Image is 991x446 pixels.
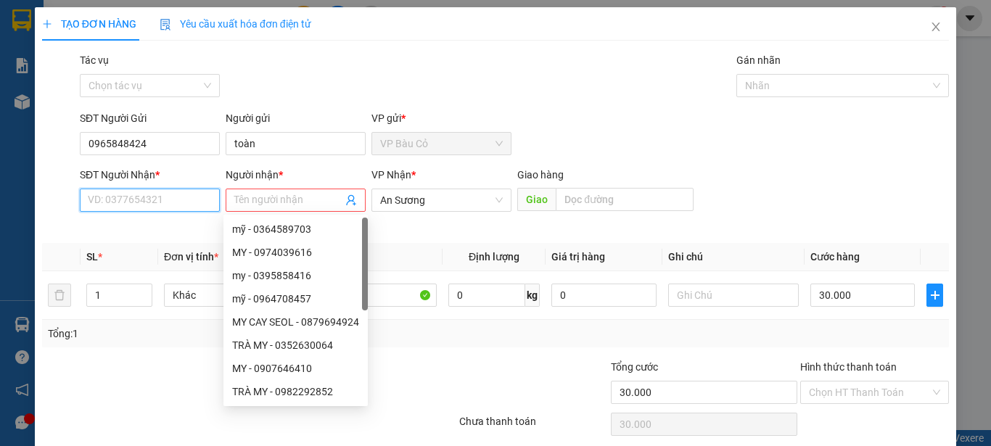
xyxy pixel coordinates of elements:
div: MY - 0974039616 [223,241,368,264]
span: close [930,21,942,33]
span: Đơn vị tính [164,251,218,263]
span: user-add [345,194,357,206]
th: Ghi chú [662,243,805,271]
div: MY - 0974039616 [232,244,359,260]
div: Người nhận [226,167,366,183]
div: my - 0395858416 [223,264,368,287]
button: delete [48,284,71,307]
div: Tên không hợp lệ [226,213,366,230]
div: TRÀ MY - 0982292852 [232,384,359,400]
div: mỹ - 0964708457 [232,291,359,307]
img: icon [160,19,171,30]
div: my - 0395858416 [232,268,359,284]
div: SĐT Người Gửi [80,110,220,126]
span: plus [42,19,52,29]
div: mỹ - 0964708457 [223,287,368,310]
div: Người gửi [226,110,366,126]
div: TRÀ MY - 0352630064 [223,334,368,357]
span: CR : [11,78,33,93]
button: plus [926,284,943,307]
span: TẠO ĐƠN HÀNG [42,18,136,30]
div: MY - 0907646410 [232,360,359,376]
div: An Sương [140,12,258,30]
div: 200.000 [11,76,132,94]
input: Dọc đường [556,188,694,211]
span: VP Bàu Cỏ [380,133,503,154]
span: kg [525,284,540,307]
div: VP gửi [371,110,511,126]
input: VD: Bàn, Ghế [306,284,437,307]
div: Tổng: 1 [48,326,384,342]
span: Khác [173,284,286,306]
div: TRÀ MY - 0982292852 [223,380,368,403]
span: Yêu cầu xuất hóa đơn điện tử [160,18,311,30]
div: SĐT Người Nhận [80,167,220,183]
label: Gán nhãn [736,54,781,66]
div: mỹ - 0364589703 [232,221,359,237]
span: Tổng cước [611,361,658,373]
span: plus [927,289,942,301]
div: TRÀ MY - 0352630064 [232,337,359,353]
span: Giá trị hàng [551,251,605,263]
label: Tác vụ [80,54,109,66]
input: 0 [551,284,656,307]
span: VP Nhận [371,169,411,181]
span: Định lượng [469,251,519,263]
span: Gửi: [12,14,35,29]
button: Close [916,7,956,48]
span: SL [86,251,98,263]
span: Giao [517,188,556,211]
div: my [140,30,258,47]
span: Cước hàng [810,251,860,263]
label: Hình thức thanh toán [800,361,897,373]
div: VP Bàu Cỏ [12,12,130,30]
div: 0364127426 [140,47,258,67]
div: MY CAY SEOL - 0879694924 [232,314,359,330]
input: Ghi Chú [668,284,799,307]
div: MY - 0907646410 [223,357,368,380]
div: Tên hàng: xe máy( cup 50) bs; 70FA--0217 ( : 1 ) [12,102,258,139]
div: Chưa thanh toán [458,413,609,439]
div: mỹ - 0364589703 [223,218,368,241]
div: MY CAY SEOL - 0879694924 [223,310,368,334]
span: An Sương [380,189,503,211]
span: Nhận: [140,14,174,29]
span: Giao hàng [517,169,564,181]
